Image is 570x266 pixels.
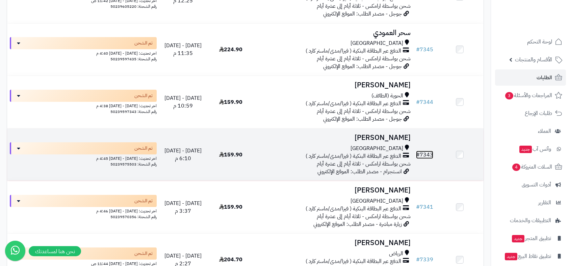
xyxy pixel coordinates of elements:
[512,235,524,242] span: جديد
[317,107,411,115] span: شحن بواسطة ارامكس - ثلاثة أيام إلى عشرة أيام
[219,46,242,54] span: 224.90
[10,207,157,214] div: اخر تحديث: [DATE] - [DATE] 4:46 م
[257,186,411,194] h3: [PERSON_NAME]
[110,109,157,115] span: رقم الشحنة: 50239597343
[351,197,403,205] span: [GEOGRAPHIC_DATA]
[537,73,552,82] span: الطلبات
[110,3,157,9] span: رقم الشحنة: 50239605220
[416,46,433,54] a: #7345
[505,92,513,99] span: 3
[164,41,202,57] span: [DATE] - [DATE] 11:35 م
[10,154,157,161] div: اخر تحديث: [DATE] - [DATE] 4:45 م
[323,62,402,70] span: جوجل - مصدر الطلب: الموقع الإلكتروني
[110,161,157,167] span: رقم الشحنة: 50239575503
[416,151,433,159] a: #7343
[306,47,401,55] span: الدفع عبر البطاقة البنكية ( فيزا/مدى/ماستر كارد )
[134,92,153,99] span: تم الشحن
[10,49,157,56] div: اخر تحديث: [DATE] - [DATE] 4:40 م
[257,29,411,37] h3: سحر العمودي
[134,40,153,47] span: تم الشحن
[519,144,551,154] span: وآتس آب
[313,220,402,228] span: زيارة مباشرة - مصدر الطلب: الموقع الإلكتروني
[495,105,566,121] a: طلبات الإرجاع
[495,69,566,86] a: الطلبات
[495,123,566,139] a: العملاء
[511,234,551,243] span: تطبيق المتجر
[317,168,402,176] span: انستجرام - مصدر الطلب: الموقع الإلكتروني
[134,250,153,257] span: تم الشحن
[504,252,551,261] span: تطبيق نقاط البيع
[317,2,411,10] span: شحن بواسطة ارامكس - ثلاثة أيام إلى عشرة أيام
[524,19,564,33] img: logo-2.png
[317,212,411,220] span: شحن بواسطة ارامكس - ثلاثة أيام إلى عشرة أيام
[538,126,551,136] span: العملاء
[306,205,401,213] span: الدفع عبر البطاقة البنكية ( فيزا/مدى/ماستر كارد )
[495,248,566,264] a: تطبيق نقاط البيعجديد
[389,250,403,258] span: الرياض
[538,198,551,207] span: التقارير
[416,46,420,54] span: #
[371,92,403,100] span: الحوية (الطائف)
[504,91,552,100] span: المراجعات والأسئلة
[164,199,202,215] span: [DATE] - [DATE] 3:37 م
[134,145,153,152] span: تم الشحن
[110,214,157,220] span: رقم الشحنة: 50239570356
[10,102,157,109] div: اخر تحديث: [DATE] - [DATE] 4:38 م
[317,160,411,168] span: شحن بواسطة ارامكس - ثلاثة أيام إلى عشرة أيام
[495,141,566,157] a: وآتس آبجديد
[323,10,402,18] span: جوجل - مصدر الطلب: الموقع الإلكتروني
[519,146,532,153] span: جديد
[306,152,401,160] span: الدفع عبر البطاقة البنكية ( فيزا/مدى/ماستر كارد )
[416,256,420,264] span: #
[416,203,420,211] span: #
[416,98,420,106] span: #
[257,239,411,247] h3: [PERSON_NAME]
[110,56,157,62] span: رقم الشحنة: 50239597435
[416,151,420,159] span: #
[134,198,153,204] span: تم الشحن
[416,203,433,211] a: #7341
[317,55,411,63] span: شحن بواسطة ارامكس - ثلاثة أيام إلى عشرة أيام
[351,39,403,47] span: [GEOGRAPHIC_DATA]
[495,177,566,193] a: أدوات التسويق
[495,195,566,211] a: التقارير
[495,34,566,50] a: لوحة التحكم
[323,115,402,123] span: جوجل - مصدر الطلب: الموقع الإلكتروني
[505,253,517,260] span: جديد
[219,151,242,159] span: 159.90
[164,147,202,162] span: [DATE] - [DATE] 6:10 م
[416,256,433,264] a: #7339
[257,81,411,89] h3: [PERSON_NAME]
[416,98,433,106] a: #7344
[515,55,552,64] span: الأقسام والمنتجات
[306,258,401,265] span: الدفع عبر البطاقة البنكية ( فيزا/مدى/ماستر كارد )
[495,212,566,229] a: التطبيقات والخدمات
[164,94,202,110] span: [DATE] - [DATE] 10:59 م
[257,134,411,142] h3: [PERSON_NAME]
[512,164,520,171] span: 4
[510,216,551,225] span: التطبيقات والخدمات
[495,230,566,246] a: تطبيق المتجرجديد
[351,145,403,152] span: [GEOGRAPHIC_DATA]
[522,180,551,189] span: أدوات التسويق
[512,162,552,172] span: السلات المتروكة
[306,100,401,108] span: الدفع عبر البطاقة البنكية ( فيزا/مدى/ماستر كارد )
[219,203,242,211] span: 159.90
[527,37,552,47] span: لوحة التحكم
[219,98,242,106] span: 159.90
[495,159,566,175] a: السلات المتروكة4
[219,256,242,264] span: 204.70
[525,109,552,118] span: طلبات الإرجاع
[495,87,566,104] a: المراجعات والأسئلة3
